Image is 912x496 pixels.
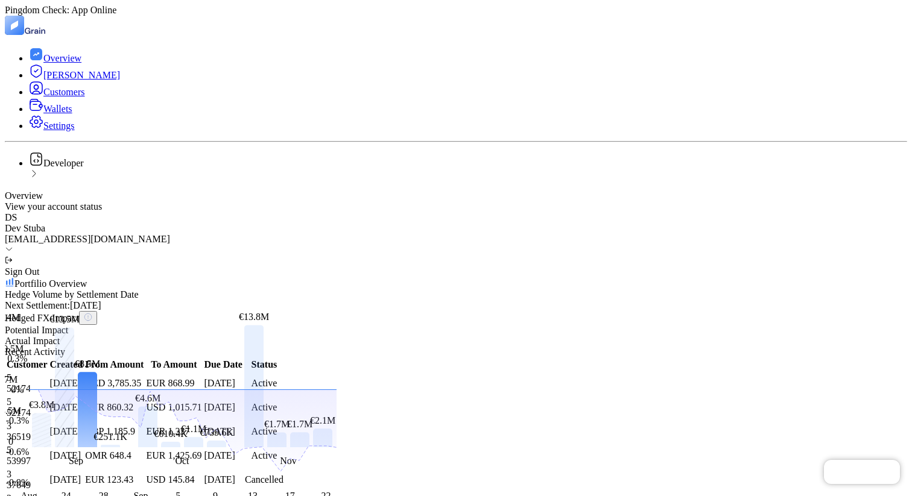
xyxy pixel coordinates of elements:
a: Overview [29,53,81,63]
span: [DATE] [70,300,101,310]
div: DS [5,212,907,223]
text: 14M [2,312,20,322]
span: Wallets [43,104,72,114]
img: logo [24,27,46,35]
a: [PERSON_NAME] [29,70,120,80]
div: [EMAIL_ADDRESS][DOMAIN_NAME] [5,234,907,245]
span: Customers [43,87,84,97]
span: Hedge Volume by Settlement Date [5,289,139,300]
a: Settings [29,121,75,131]
text: €13.8M [239,312,269,322]
span: Developer [43,158,84,168]
div: Dev Stuba [5,223,907,234]
span: Portfilio Overview [14,278,87,289]
div: Sign Out [5,266,907,277]
text: -0.9 % [6,477,30,488]
a: Wallets [29,104,72,114]
div: Pingdom Check: App Online [5,5,907,16]
text: 0 % [11,385,24,395]
iframe: Chatra live chat [824,460,900,484]
a: Customers [29,87,84,97]
img: logo-tablet-V2.svg [5,16,24,35]
span: Next Settlement: [5,300,70,310]
div: View your account status [5,201,907,212]
span: [PERSON_NAME] [43,70,120,80]
text: 0.3 % [7,353,27,363]
span: Overview [43,53,81,63]
div: Overview [5,190,907,201]
text: €13.5M [49,314,80,324]
span: Settings [43,121,75,131]
text: -0.3 % [6,415,30,425]
text: -0.6 % [6,447,30,457]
